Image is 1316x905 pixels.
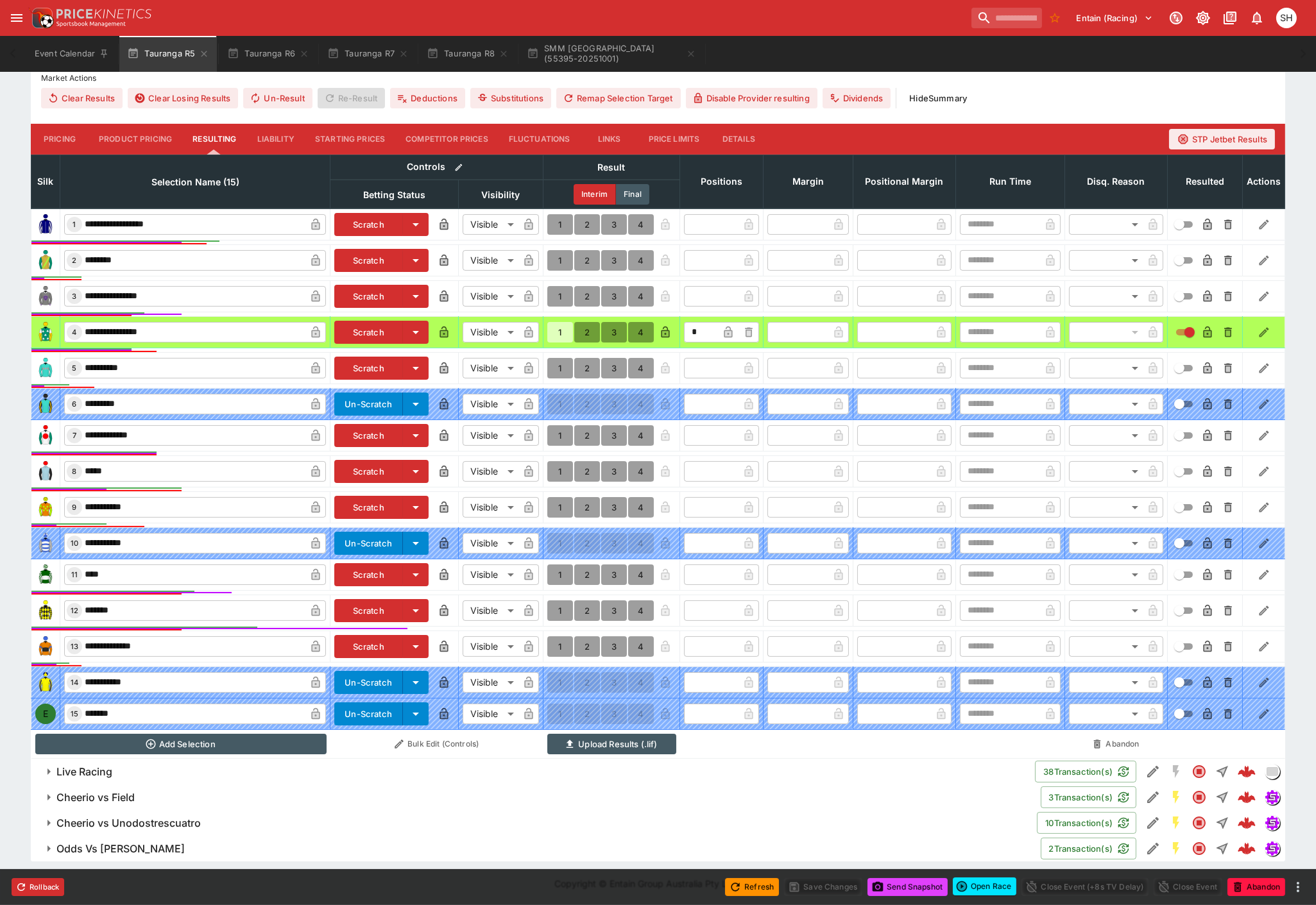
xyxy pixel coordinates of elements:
[547,286,573,307] button: 1
[12,878,64,896] button: Rollback
[68,642,81,651] span: 13
[35,286,56,307] img: runner 3
[89,124,182,155] button: Product Pricing
[68,678,81,687] span: 14
[1188,837,1211,860] button: Closed
[68,606,81,615] span: 12
[35,394,56,414] img: runner 6
[1035,761,1136,782] button: 38Transaction(s)
[1211,786,1234,809] button: Straight
[390,88,465,108] button: Deductions
[601,214,627,235] button: 3
[628,250,654,271] button: 4
[547,425,573,446] button: 1
[1238,814,1256,832] img: logo-cerberus--red.svg
[330,155,543,180] th: Controls
[334,532,403,555] button: Un-Scratch
[463,425,518,446] div: Visible
[1165,760,1188,783] button: SGM Disabled
[334,424,403,447] button: Scratch
[1188,760,1211,783] button: Closed
[574,461,600,482] button: 2
[1238,840,1256,858] div: f85a7f2a-5e3f-4835-8662-af49e764e1f5
[31,759,1035,784] button: Live Racing
[56,21,126,27] img: Sportsbook Management
[31,810,1037,836] button: Cheerio vs Unodostrescuatro
[1234,784,1260,810] a: 152c86a2-b3e4-4570-993a-8e3451e6007a
[1192,764,1207,779] svg: Closed
[28,5,54,31] img: PriceKinetics Logo
[463,564,518,585] div: Visible
[601,636,627,657] button: 3
[1045,8,1065,28] button: No Bookmarks
[70,256,80,265] span: 2
[305,124,395,155] button: Starting Prices
[601,461,627,482] button: 3
[725,878,779,896] button: Refresh
[463,636,518,657] div: Visible
[628,497,654,518] button: 4
[547,734,676,754] button: Upload Results (.lif)
[70,400,80,409] span: 6
[70,431,79,440] span: 7
[463,358,518,378] div: Visible
[27,36,117,72] button: Event Calendar
[556,88,681,108] button: Remap Selection Target
[334,321,403,344] button: Scratch
[68,709,81,718] span: 15
[1238,763,1256,781] div: 72f8f97e-f77e-4b0d-86f5-1c2389eaa11e
[419,36,517,72] button: Tauranga R8
[56,765,112,779] h6: Live Racing
[574,322,600,343] button: 2
[1069,8,1161,28] button: Select Tenant
[35,672,56,693] img: runner 14
[69,570,80,579] span: 11
[71,220,79,229] span: 1
[334,563,403,586] button: Scratch
[547,564,573,585] button: 1
[68,539,81,548] span: 10
[628,461,654,482] button: 4
[70,467,80,476] span: 8
[334,357,403,380] button: Scratch
[56,9,151,19] img: PriceKinetics
[1245,6,1269,30] button: Notifications
[1238,788,1256,806] img: logo-cerberus--red.svg
[320,36,416,72] button: Tauranga R7
[601,497,627,518] button: 3
[1169,129,1275,149] button: STP Jetbet Results
[219,36,317,72] button: Tauranga R6
[463,286,518,307] div: Visible
[56,842,185,856] h6: Odds Vs [PERSON_NAME]
[867,878,948,896] button: Send Snapshot
[1168,155,1243,208] th: Resulted
[519,36,704,72] button: SMM [GEOGRAPHIC_DATA] (55395-20251001)
[1041,838,1136,859] button: 2Transaction(s)
[628,286,654,307] button: 4
[31,836,1041,861] button: Odds Vs [PERSON_NAME]
[463,250,518,271] div: Visible
[334,496,403,519] button: Scratch
[334,671,403,694] button: Un-Scratch
[182,124,246,155] button: Resulting
[1211,760,1234,783] button: Straight
[1265,790,1280,805] div: simulator
[450,159,467,176] button: Bulk edit
[463,394,518,414] div: Visible
[574,425,600,446] button: 2
[1165,786,1188,809] button: SGM Enabled
[1192,6,1215,30] button: Toggle light/dark mode
[35,214,56,235] img: runner 1
[56,791,135,804] h6: Cheerio vs Field
[638,124,710,155] button: Price Limits
[334,734,540,754] button: Bulk Edit (Controls)
[574,184,616,205] button: Interim
[1192,790,1207,805] svg: Closed
[334,213,403,236] button: Scratch
[616,184,649,205] button: Final
[1037,812,1136,834] button: 10Transaction(s)
[119,36,217,72] button: Tauranga R5
[56,816,201,830] h6: Cheerio vs Unodostrescuatro
[463,672,518,693] div: Visible
[1234,810,1260,836] a: fb0df9bc-b55d-4ed1-9ca6-373c6f3142a3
